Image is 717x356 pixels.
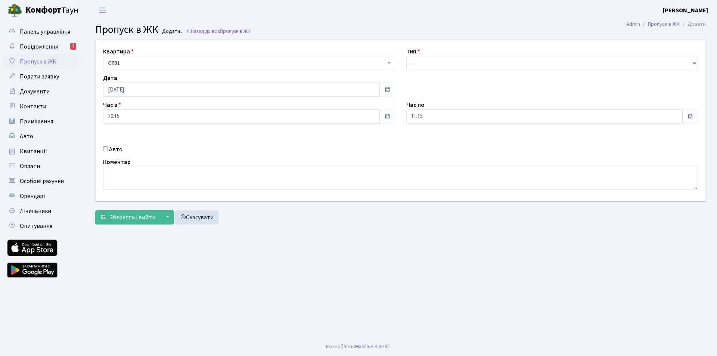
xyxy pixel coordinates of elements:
[95,22,158,37] span: Пропуск в ЖК
[25,4,78,17] span: Таун
[103,47,134,56] label: Квартира
[4,174,78,189] a: Особові рахунки
[326,343,391,351] div: Розроблено .
[220,28,251,35] span: Пропуск в ЖК
[20,28,70,36] span: Панель управління
[4,204,78,219] a: Лічильники
[626,20,640,28] a: Admin
[4,159,78,174] a: Оплати
[186,28,251,35] a: Назад до всіхПропуск в ЖК
[648,20,680,28] a: Пропуск в ЖК
[4,189,78,204] a: Орендарі
[406,47,420,56] label: Тип
[355,343,390,350] a: Massive Kinetic
[109,213,155,222] span: Зберегти і вийти
[20,132,33,140] span: Авто
[70,43,76,50] div: 2
[4,219,78,233] a: Опитування
[4,144,78,159] a: Квитанції
[615,16,717,32] nav: breadcrumb
[20,192,45,200] span: Орендарі
[103,74,117,83] label: Дата
[20,177,64,185] span: Особові рахунки
[108,59,386,67] span: <b>СП3</b>&nbsp;&nbsp;&nbsp;1
[20,102,46,111] span: Контакти
[20,117,53,126] span: Приміщення
[20,162,40,170] span: Оплати
[103,158,131,167] label: Коментар
[4,69,78,84] a: Подати заявку
[663,6,708,15] a: [PERSON_NAME]
[4,84,78,99] a: Документи
[161,28,182,35] small: Додати .
[20,43,58,51] span: Повідомлення
[7,3,22,18] img: logo.png
[4,54,78,69] a: Пропуск в ЖК
[103,56,395,70] span: <b>СП3</b>&nbsp;&nbsp;&nbsp;1
[20,222,52,230] span: Опитування
[103,100,121,109] label: Час з
[680,20,706,28] li: Додати
[4,99,78,114] a: Контакти
[93,4,112,16] button: Переключити навігацію
[20,87,50,96] span: Документи
[175,210,218,225] a: Скасувати
[4,24,78,39] a: Панель управління
[25,4,61,16] b: Комфорт
[109,145,122,154] label: Авто
[20,72,59,81] span: Подати заявку
[20,207,51,215] span: Лічильники
[20,58,56,66] span: Пропуск в ЖК
[4,114,78,129] a: Приміщення
[406,100,425,109] label: Час по
[95,210,160,225] button: Зберегти і вийти
[108,59,117,67] b: СП3
[4,129,78,144] a: Авто
[4,39,78,54] a: Повідомлення2
[20,147,47,155] span: Квитанції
